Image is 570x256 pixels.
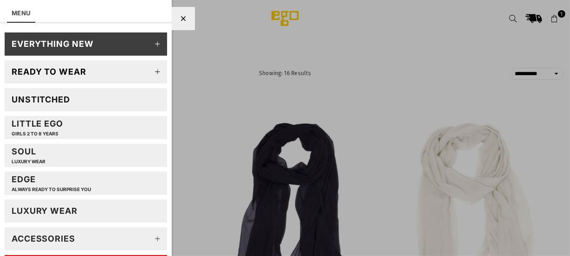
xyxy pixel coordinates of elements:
p: GIRLS 2 TO 8 YEARS [12,131,63,137]
a: SoulLUXURY WEAR [5,144,167,167]
p: Always ready to surprise you [12,186,91,192]
a: EDGEAlways ready to surprise you [5,172,167,195]
a: Accessories [5,227,167,250]
div: Accessories [12,233,75,244]
a: Ready to wear [5,60,167,83]
div: EVERYTHING NEW [12,38,94,49]
div: LUXURY WEAR [12,205,78,216]
div: Unstitched [12,94,70,105]
a: Little EGOGIRLS 2 TO 8 YEARS [5,116,167,139]
p: LUXURY WEAR [12,159,45,165]
a: MENU [12,9,31,17]
div: Soul [12,146,45,164]
a: EVERYTHING NEW [5,32,167,56]
a: Unstitched [5,88,167,111]
div: Little EGO [12,118,63,136]
div: EDGE [12,174,91,192]
div: Close Menu [172,7,195,30]
a: LUXURY WEAR [5,199,167,223]
div: Ready to wear [12,66,86,77]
